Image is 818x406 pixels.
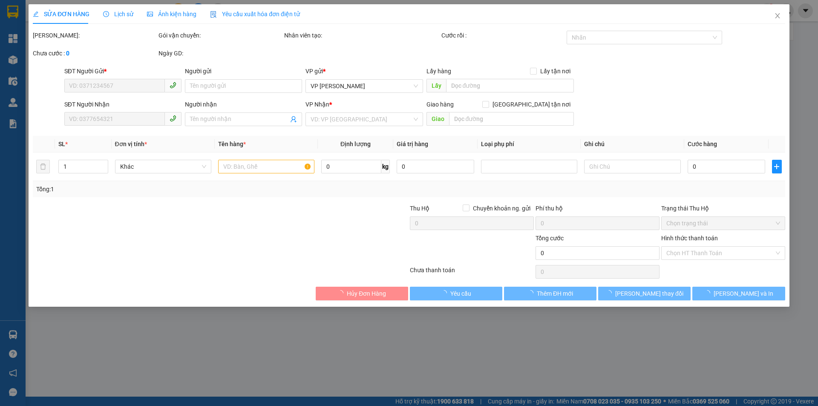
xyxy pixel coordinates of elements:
span: Khác [120,160,206,173]
button: Yêu cầu [410,287,502,300]
span: VP Nhận [306,101,330,108]
div: SĐT Người Nhận [64,100,181,109]
th: Ghi chú [581,136,684,153]
span: loading [606,290,615,296]
div: Người nhận [185,100,302,109]
div: Chưa thanh toán [409,265,535,280]
button: Thêm ĐH mới [504,287,596,300]
span: Thu Hộ [410,205,429,212]
span: [PERSON_NAME] thay đổi [615,289,683,298]
span: Giá trị hàng [397,141,428,147]
div: Tổng: 1 [36,184,316,194]
div: Cước rồi : [441,31,565,40]
span: Cước hàng [688,141,717,147]
span: user-add [291,116,297,123]
span: Tên hàng [218,141,246,147]
span: SỬA ĐƠN HÀNG [33,11,89,17]
button: [PERSON_NAME] và In [693,287,785,300]
button: Close [766,4,789,28]
span: loading [527,290,537,296]
span: loading [704,290,714,296]
span: Yêu cầu xuất hóa đơn điện tử [210,11,300,17]
span: Giao [426,112,449,126]
span: plus [772,163,781,170]
span: Yêu cầu [450,289,471,298]
div: Người gửi [185,66,302,76]
button: plus [772,160,781,173]
div: Nhân viên tạo: [284,31,440,40]
span: SL [59,141,66,147]
span: Lấy tận nơi [537,66,574,76]
span: kg [381,160,390,173]
span: [PERSON_NAME] và In [714,289,773,298]
span: [GEOGRAPHIC_DATA] tận nơi [489,100,574,109]
button: [PERSON_NAME] thay đổi [598,287,691,300]
span: Giao hàng [426,101,454,108]
div: Trạng thái Thu Hộ [661,204,785,213]
span: Ảnh kiện hàng [147,11,196,17]
div: Phí thu hộ [536,204,660,216]
span: close [774,12,781,19]
span: Lấy hàng [426,68,451,75]
img: icon [210,11,217,18]
span: phone [170,82,176,89]
span: picture [147,11,153,17]
span: clock-circle [103,11,109,17]
span: VP Cương Gián [311,80,418,92]
div: VP gửi [306,66,423,76]
span: Lịch sử [103,11,133,17]
label: Hình thức thanh toán [661,235,718,242]
div: Chưa cước : [33,49,157,58]
div: Gói vận chuyển: [158,31,282,40]
span: Chuyển khoản ng. gửi [469,204,534,213]
button: Hủy Đơn Hàng [316,287,408,300]
div: [PERSON_NAME]: [33,31,157,40]
span: Định lượng [340,141,371,147]
input: Ghi Chú [585,160,681,173]
th: Loại phụ phí [478,136,581,153]
span: edit [33,11,39,17]
span: Lấy [426,79,446,92]
span: Tổng cước [536,235,564,242]
div: Ngày GD: [158,49,282,58]
div: SĐT Người Gửi [64,66,181,76]
span: phone [170,115,176,122]
span: Thêm ĐH mới [537,289,573,298]
input: Dọc đường [446,79,574,92]
span: loading [441,290,450,296]
span: Đơn vị tính [115,141,147,147]
input: Dọc đường [449,112,574,126]
span: loading [337,290,347,296]
span: Chọn trạng thái [666,217,780,230]
button: delete [36,160,50,173]
input: VD: Bàn, Ghế [218,160,314,173]
span: Hủy Đơn Hàng [347,289,386,298]
b: 0 [66,50,69,57]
